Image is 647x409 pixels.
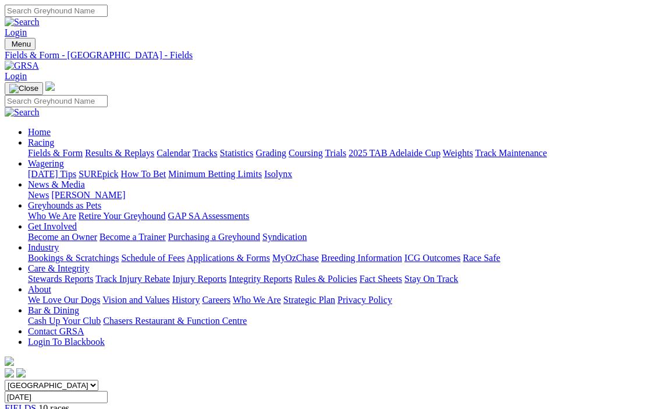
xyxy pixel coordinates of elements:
span: Menu [12,40,31,48]
img: logo-grsa-white.png [45,82,55,91]
a: Retire Your Greyhound [79,211,166,221]
a: About [28,284,51,294]
a: [PERSON_NAME] [51,190,125,200]
a: Chasers Restaurant & Function Centre [103,316,247,326]
div: News & Media [28,190,642,200]
a: How To Bet [121,169,166,179]
a: Injury Reports [172,274,226,284]
a: Applications & Forms [187,253,270,263]
a: Minimum Betting Limits [168,169,262,179]
a: Privacy Policy [337,295,392,305]
a: Contact GRSA [28,326,84,336]
a: Track Injury Rebate [95,274,170,284]
a: Race Safe [463,253,500,263]
a: Get Involved [28,221,77,231]
input: Select date [5,391,108,403]
div: Care & Integrity [28,274,642,284]
a: We Love Our Dogs [28,295,100,305]
a: Login [5,71,27,81]
a: Strategic Plan [283,295,335,305]
a: Tracks [193,148,218,158]
button: Toggle navigation [5,38,35,50]
a: Who We Are [233,295,281,305]
div: Get Involved [28,232,642,242]
div: Wagering [28,169,642,179]
img: twitter.svg [16,368,26,378]
a: Wagering [28,158,64,168]
input: Search [5,95,108,107]
img: logo-grsa-white.png [5,357,14,366]
a: Greyhounds as Pets [28,200,101,210]
a: Schedule of Fees [121,253,184,263]
a: [DATE] Tips [28,169,76,179]
a: Racing [28,137,54,147]
a: SUREpick [79,169,118,179]
a: GAP SA Assessments [168,211,250,221]
button: Toggle navigation [5,82,43,95]
a: Isolynx [264,169,292,179]
a: Login To Blackbook [28,337,105,347]
a: Weights [443,148,473,158]
a: Coursing [289,148,323,158]
a: MyOzChase [272,253,319,263]
a: Fact Sheets [360,274,402,284]
a: Become a Trainer [99,232,166,242]
a: Vision and Values [102,295,169,305]
a: Stewards Reports [28,274,93,284]
a: Bar & Dining [28,305,79,315]
div: Racing [28,148,642,158]
a: Bookings & Scratchings [28,253,119,263]
img: Close [9,84,38,93]
input: Search [5,5,108,17]
a: Results & Replays [85,148,154,158]
a: Track Maintenance [475,148,547,158]
a: Care & Integrity [28,263,90,273]
a: Become an Owner [28,232,97,242]
a: Syndication [262,232,307,242]
div: About [28,295,642,305]
a: Login [5,27,27,37]
a: Home [28,127,51,137]
a: Industry [28,242,59,252]
a: 2025 TAB Adelaide Cup [349,148,440,158]
a: History [172,295,200,305]
a: Purchasing a Greyhound [168,232,260,242]
a: Grading [256,148,286,158]
a: Stay On Track [404,274,458,284]
a: Who We Are [28,211,76,221]
a: News [28,190,49,200]
img: Search [5,17,40,27]
div: Bar & Dining [28,316,642,326]
a: Statistics [220,148,254,158]
a: Breeding Information [321,253,402,263]
a: News & Media [28,179,85,189]
img: GRSA [5,61,39,71]
a: Cash Up Your Club [28,316,101,326]
a: Fields & Form [28,148,83,158]
div: Greyhounds as Pets [28,211,642,221]
a: Calendar [157,148,190,158]
a: Fields & Form - [GEOGRAPHIC_DATA] - Fields [5,50,642,61]
a: ICG Outcomes [404,253,460,263]
a: Rules & Policies [294,274,357,284]
a: Trials [325,148,346,158]
a: Integrity Reports [229,274,292,284]
a: Careers [202,295,230,305]
img: facebook.svg [5,368,14,378]
img: Search [5,107,40,118]
div: Industry [28,253,642,263]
